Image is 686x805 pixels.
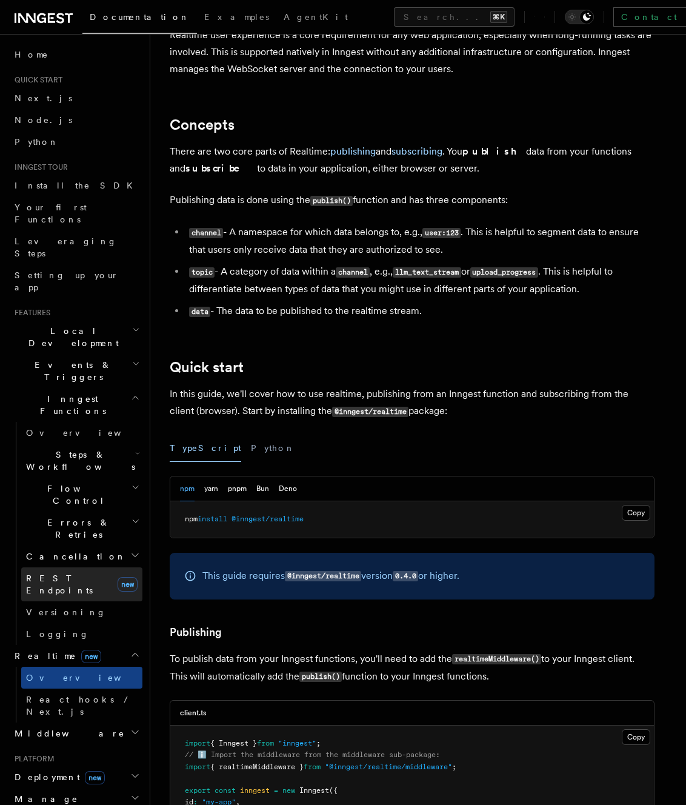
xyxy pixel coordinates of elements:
[10,667,142,723] div: Realtimenew
[10,162,68,172] span: Inngest tour
[170,650,654,686] p: To publish data from your Inngest functions, you'll need to add the to your Inngest client. This ...
[251,435,295,462] button: Python
[10,754,55,764] span: Platform
[391,145,442,157] a: subscribing
[21,546,142,567] button: Cancellation
[10,308,50,318] span: Features
[189,267,215,278] code: topic
[304,763,321,771] span: from
[189,228,223,238] code: channel
[10,766,142,788] button: Deploymentnew
[10,75,62,85] span: Quick start
[21,550,126,563] span: Cancellation
[15,93,72,103] span: Next.js
[393,267,461,278] code: llm_text_stream
[21,512,142,546] button: Errors & Retries
[299,786,329,795] span: Inngest
[21,667,142,689] a: Overview
[15,236,117,258] span: Leveraging Steps
[394,7,514,27] button: Search...⌘K
[189,307,210,317] code: data
[15,48,48,61] span: Home
[299,672,342,682] code: publish()
[185,302,654,320] li: - The data to be published to the realtime stream.
[21,422,142,444] a: Overview
[185,750,440,759] span: // ℹ️ Import the middleware from the middleware sub-package:
[422,228,461,238] code: user:123
[185,224,654,258] li: - A namespace for which data belongs to, e.g., . This is helpful to segment data to ensure that u...
[180,476,195,501] button: npm
[15,270,119,292] span: Setting up your app
[276,4,355,33] a: AgentKit
[231,515,304,523] span: @inngest/realtime
[10,325,132,349] span: Local Development
[329,786,338,795] span: ({
[10,723,142,744] button: Middleware
[15,202,87,224] span: Your first Functions
[185,763,210,771] span: import
[81,650,101,663] span: new
[10,87,142,109] a: Next.js
[170,359,244,376] a: Quick start
[330,145,376,157] a: publishing
[21,601,142,623] a: Versioning
[21,449,135,473] span: Steps & Workflows
[21,689,142,723] a: React hooks / Next.js
[10,175,142,196] a: Install the SDK
[170,116,235,133] a: Concepts
[198,515,227,523] span: install
[21,516,132,541] span: Errors & Retries
[82,4,197,34] a: Documentation
[210,763,304,771] span: { realtimeMiddleware }
[284,12,348,22] span: AgentKit
[202,567,459,585] p: This guide requires version or higher.
[170,192,654,209] p: Publishing data is done using the function and has three components:
[185,786,210,795] span: export
[210,739,257,747] span: { Inngest }
[285,571,361,581] code: @inngest/realtime
[565,10,594,24] button: Toggle dark mode
[204,12,269,22] span: Examples
[452,763,456,771] span: ;
[21,567,142,601] a: REST Endpointsnew
[26,673,151,683] span: Overview
[15,181,140,190] span: Install the SDK
[26,428,151,438] span: Overview
[21,478,142,512] button: Flow Control
[282,786,295,795] span: new
[26,629,89,639] span: Logging
[170,386,654,420] p: In this guide, we'll cover how to use realtime, publishing from an Inngest function and subscribi...
[279,476,297,501] button: Deno
[170,435,241,462] button: TypeScript
[185,739,210,747] span: import
[316,739,321,747] span: ;
[256,476,269,501] button: Bun
[185,162,257,174] strong: subscribe
[228,476,247,501] button: pnpm
[21,623,142,645] a: Logging
[10,359,132,383] span: Events & Triggers
[336,267,370,278] code: channel
[170,143,654,177] p: There are two core parts of Realtime: and . You data from your functions and to data in your appl...
[10,650,101,662] span: Realtime
[15,137,59,147] span: Python
[170,27,654,78] p: Realtime user experience is a core requirement for any web application, especially when long-runn...
[10,645,142,667] button: Realtimenew
[470,267,538,278] code: upload_progress
[15,115,72,125] span: Node.js
[180,708,207,718] h3: client.ts
[26,607,106,617] span: Versioning
[10,422,142,645] div: Inngest Functions
[26,573,93,595] span: REST Endpoints
[10,793,78,805] span: Manage
[10,393,131,417] span: Inngest Functions
[10,230,142,264] a: Leveraging Steps
[10,196,142,230] a: Your first Functions
[204,476,218,501] button: yarn
[10,354,142,388] button: Events & Triggers
[170,624,222,641] a: Publishing
[185,263,654,298] li: - A category of data within a , e.g., or . This is helpful to differentiate between types of data...
[185,515,198,523] span: npm
[197,4,276,33] a: Examples
[10,264,142,298] a: Setting up your app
